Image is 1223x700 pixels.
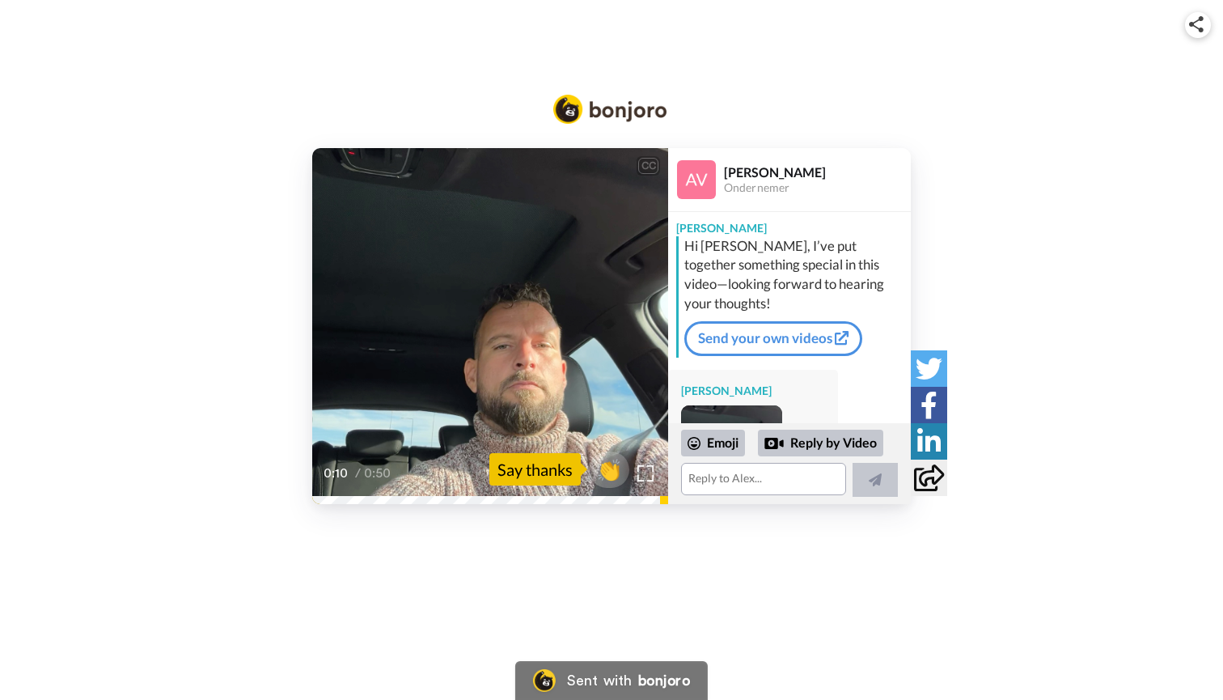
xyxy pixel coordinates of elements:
img: Bonjoro Logo [553,95,667,124]
div: Reply by Video [758,430,883,457]
img: Full screen [637,465,654,482]
img: ic_share.svg [1189,16,1204,32]
button: 👏 [589,452,629,488]
div: [PERSON_NAME] [668,212,911,236]
div: [PERSON_NAME] [681,383,825,399]
span: 0:50 [364,464,392,483]
a: Send your own videos [684,321,862,355]
span: / [355,464,361,483]
span: 👏 [589,456,629,482]
div: Hi [PERSON_NAME], I’ve put together something special in this video—looking forward to hearing yo... [684,236,907,314]
span: 0:10 [324,464,352,483]
div: Say thanks [489,453,581,486]
div: [PERSON_NAME] [724,164,910,180]
img: Profile Image [677,160,716,199]
div: Emoji [681,430,745,456]
div: Ondernemer [724,181,910,195]
div: CC [638,158,658,174]
img: 7a17a992-f51c-48c1-add4-54d60b5541e0-thumb.jpg [681,405,782,507]
div: Reply by Video [764,434,784,453]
